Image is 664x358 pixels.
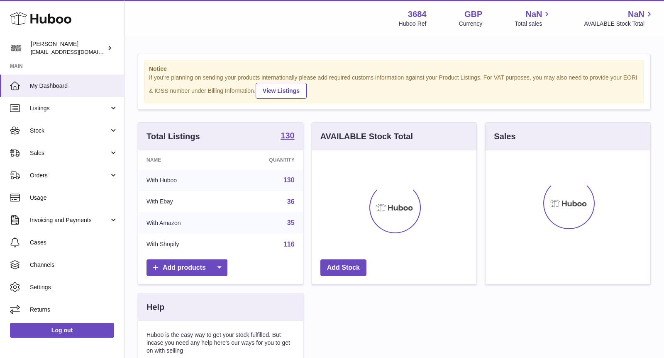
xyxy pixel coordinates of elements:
a: Log out [10,323,114,338]
strong: 130 [281,131,294,140]
a: 130 [283,177,295,184]
strong: GBP [464,9,482,20]
span: Invoicing and Payments [30,216,109,224]
div: [PERSON_NAME] [31,40,105,56]
td: With Amazon [138,212,228,234]
a: 35 [287,219,295,226]
span: Total sales [515,20,552,28]
a: NaN Total sales [515,9,552,28]
span: My Dashboard [30,82,118,90]
a: 116 [283,241,295,248]
a: View Listings [256,83,307,99]
td: With Huboo [138,169,228,191]
span: Usage [30,194,118,202]
a: 130 [281,131,294,141]
a: Add products [146,259,227,276]
a: Add Stock [320,259,366,276]
a: 36 [287,198,295,205]
h3: Help [146,302,164,313]
th: Quantity [228,150,303,169]
div: If you're planning on sending your products internationally please add required customs informati... [149,74,640,99]
strong: Notice [149,65,640,73]
th: Name [138,150,228,169]
td: With Shopify [138,234,228,255]
span: [EMAIL_ADDRESS][DOMAIN_NAME] [31,48,122,55]
div: Huboo Ref [399,20,427,28]
strong: 3684 [408,9,427,20]
h3: AVAILABLE Stock Total [320,131,413,142]
td: With Ebay [138,191,228,213]
h3: Sales [494,131,515,142]
span: Orders [30,172,109,179]
span: Returns [30,306,118,314]
span: Sales [30,149,109,157]
span: Channels [30,261,118,269]
span: Listings [30,104,109,112]
div: Currency [459,20,483,28]
a: NaN AVAILABLE Stock Total [584,9,654,28]
h3: Total Listings [146,131,200,142]
span: NaN [628,9,644,20]
span: Settings [30,283,118,291]
p: Huboo is the easy way to get your stock fulfilled. But incase you need any help here's our ways f... [146,331,295,355]
span: AVAILABLE Stock Total [584,20,654,28]
span: Cases [30,239,118,247]
span: NaN [525,9,542,20]
span: Stock [30,127,109,135]
img: theinternationalventure@gmail.com [10,42,22,54]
